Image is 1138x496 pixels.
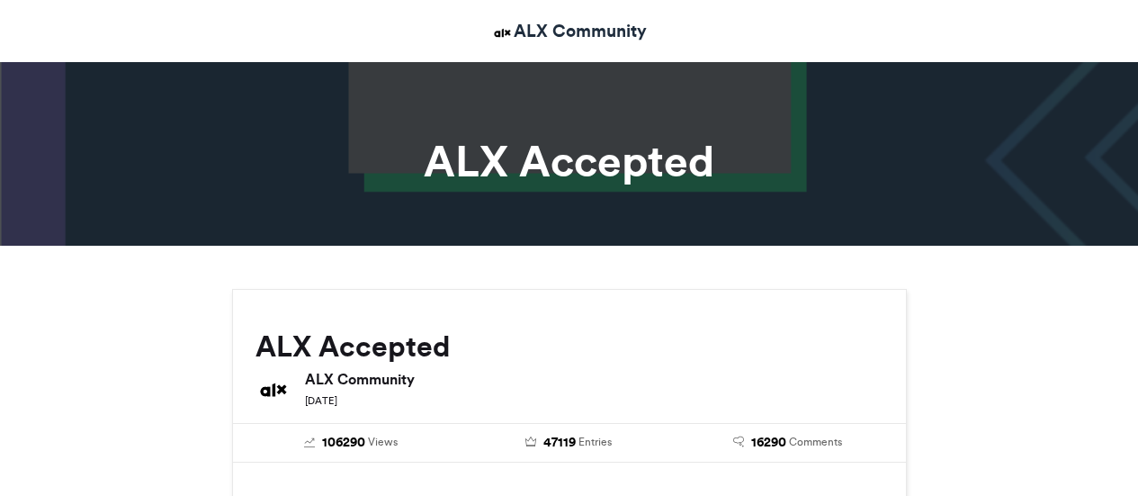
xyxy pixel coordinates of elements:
img: ALX Community [255,372,291,408]
span: 106290 [322,433,365,453]
h6: ALX Community [305,372,883,386]
span: Views [368,434,398,450]
span: Entries [578,434,612,450]
span: 16290 [751,433,786,453]
small: [DATE] [305,394,337,407]
h1: ALX Accepted [70,140,1069,183]
h2: ALX Accepted [255,330,883,363]
span: Comments [789,434,842,450]
a: 16290 Comments [692,433,883,453]
a: 106290 Views [255,433,447,453]
a: ALX Community [491,18,647,44]
span: 47119 [543,433,576,453]
img: ALX Community [491,22,514,44]
a: 47119 Entries [473,433,665,453]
